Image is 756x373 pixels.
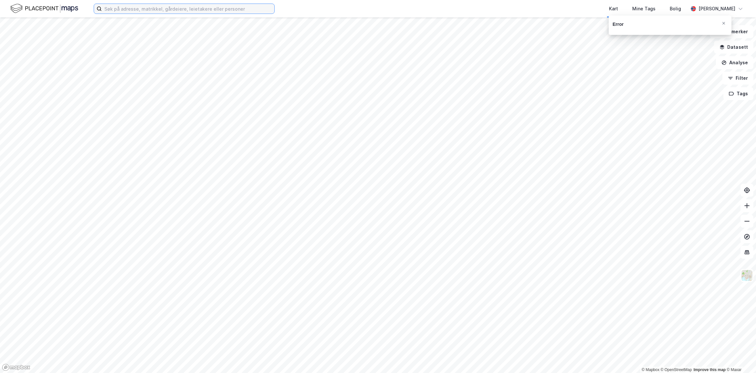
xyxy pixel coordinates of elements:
[670,5,681,13] div: Bolig
[642,368,659,372] a: Mapbox
[10,3,78,14] img: logo.f888ab2527a4732fd821a326f86c7f29.svg
[741,269,753,282] img: Z
[716,56,753,69] button: Analyse
[102,4,274,14] input: Søk på adresse, matrikkel, gårdeiere, leietakere eller personer
[724,342,756,373] div: Kontrollprogram for chat
[698,5,735,13] div: [PERSON_NAME]
[661,368,692,372] a: OpenStreetMap
[609,5,618,13] div: Kart
[632,5,656,13] div: Mine Tags
[722,72,753,85] button: Filter
[714,41,753,54] button: Datasett
[723,87,753,100] button: Tags
[613,21,624,28] div: Error
[694,368,726,372] a: Improve this map
[724,342,756,373] iframe: Chat Widget
[2,364,30,371] a: Mapbox homepage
